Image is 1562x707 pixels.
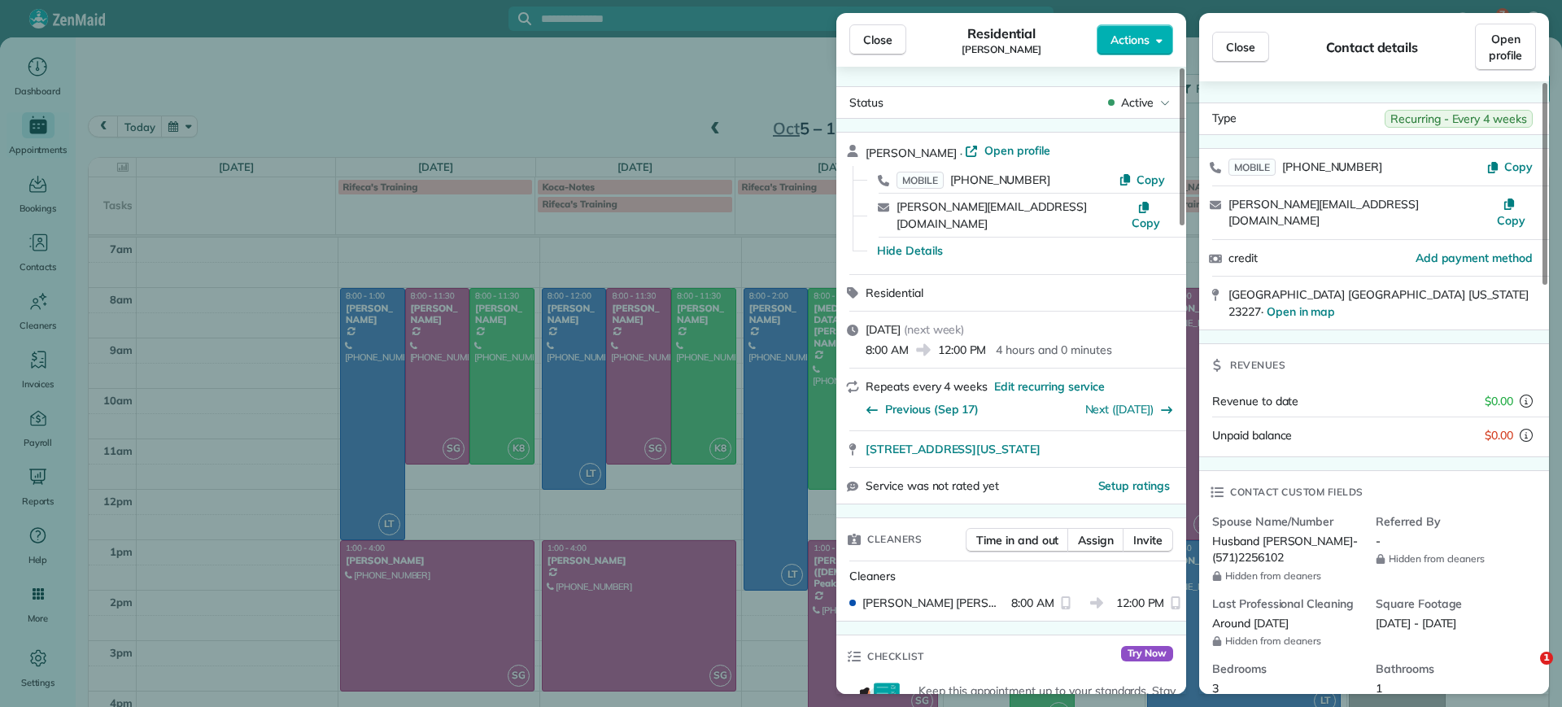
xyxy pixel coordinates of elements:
span: 3 [1212,681,1219,696]
span: Open profile [984,142,1050,159]
button: Invite [1123,528,1173,552]
span: Copy [1132,216,1160,230]
span: [PERSON_NAME] [PERSON_NAME] [862,595,1005,611]
span: Cleaners [849,569,896,583]
span: [STREET_ADDRESS][US_STATE] [866,441,1041,457]
span: Husband [PERSON_NAME]-(571)2256102 [1212,534,1358,565]
button: Hide Details [877,242,943,259]
button: Previous (Sep 17) [866,401,979,417]
a: Open in map [1267,304,1336,319]
a: Open profile [1475,24,1536,71]
span: Try Now [1121,646,1173,662]
button: Time in and out [966,528,1069,552]
button: Copy [1490,196,1533,229]
button: Copy [1119,172,1165,188]
span: Last Professional Cleaning [1212,596,1363,612]
span: Previous (Sep 17) [885,401,979,417]
span: Residential [967,24,1036,43]
span: Service was not rated yet [866,478,999,495]
span: 12:00 PM [1116,595,1165,611]
span: 8:00 AM [1011,595,1054,611]
span: [DATE] [866,322,901,337]
button: Close [1212,32,1269,63]
button: Copy [1127,199,1165,231]
span: Bedrooms [1212,661,1363,677]
span: Checklist [867,648,924,665]
span: Cleaners [867,531,922,548]
button: Close [849,24,906,55]
iframe: Intercom live chat [1507,652,1546,691]
button: Assign [1067,528,1124,552]
span: Referred By [1376,513,1526,530]
span: Close [863,32,892,48]
a: Next ([DATE]) [1085,402,1154,417]
a: MOBILE[PHONE_NUMBER] [897,172,1050,188]
span: 1 [1540,652,1553,665]
span: Invite [1133,532,1163,548]
a: [STREET_ADDRESS][US_STATE] [866,441,1176,457]
span: Recurring - Every 4 weeks [1385,110,1533,128]
span: Copy [1504,159,1533,174]
span: Time in and out [976,532,1058,548]
span: Repeats every 4 weeks [866,379,988,394]
span: Bathrooms [1376,661,1526,677]
span: Spouse Name/Number [1212,513,1363,530]
span: Hidden from cleaners [1376,552,1526,565]
button: Next ([DATE]) [1085,401,1174,417]
span: Copy [1137,172,1165,187]
span: [PERSON_NAME] [866,146,957,160]
a: [PERSON_NAME][EMAIL_ADDRESS][DOMAIN_NAME] [1228,197,1419,229]
span: Unpaid balance [1212,427,1292,443]
span: - [1376,534,1381,548]
span: Status [849,95,884,110]
a: Open profile [965,142,1050,159]
button: Copy [1486,159,1533,175]
span: credit [1228,251,1258,265]
span: Edit recurring service [994,378,1105,395]
span: Residential [866,286,923,300]
a: Add payment method [1416,250,1533,266]
span: Copy [1497,213,1525,228]
span: $0.00 [1485,427,1513,443]
span: Close [1226,39,1255,55]
span: Hidden from cleaners [1212,570,1363,583]
span: [GEOGRAPHIC_DATA] [GEOGRAPHIC_DATA] [US_STATE] 23227 · [1228,287,1529,319]
a: MOBILE[PHONE_NUMBER] [1228,159,1382,175]
span: Square Footage [1376,596,1526,612]
span: Open profile [1489,31,1522,63]
span: [PHONE_NUMBER] [950,172,1050,187]
span: Contact details [1326,37,1418,57]
span: Type [1212,110,1237,128]
span: MOBILE [897,172,944,189]
span: [PERSON_NAME] [962,43,1041,56]
span: Hidden from cleaners [1212,635,1363,648]
span: 12:00 PM [938,342,987,358]
button: Setup ratings [1098,478,1171,494]
span: $0.00 [1485,393,1513,409]
p: 4 hours and 0 minutes [996,342,1111,358]
span: Revenues [1230,357,1285,373]
span: Contact custom fields [1230,484,1363,500]
span: Assign [1078,532,1114,548]
span: · [957,146,966,159]
span: MOBILE [1228,159,1276,176]
a: [PERSON_NAME][EMAIL_ADDRESS][DOMAIN_NAME] [897,199,1087,231]
span: Revenue to date [1212,394,1298,408]
span: Around [DATE] [1212,616,1289,631]
span: [DATE] - [DATE] [1376,616,1456,631]
span: [PHONE_NUMBER] [1282,159,1382,174]
span: Actions [1110,32,1150,48]
span: Active [1121,94,1154,111]
span: ( next week ) [904,322,965,337]
span: Setup ratings [1098,478,1171,493]
span: 1 [1376,681,1382,696]
span: 8:00 AM [866,342,909,358]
